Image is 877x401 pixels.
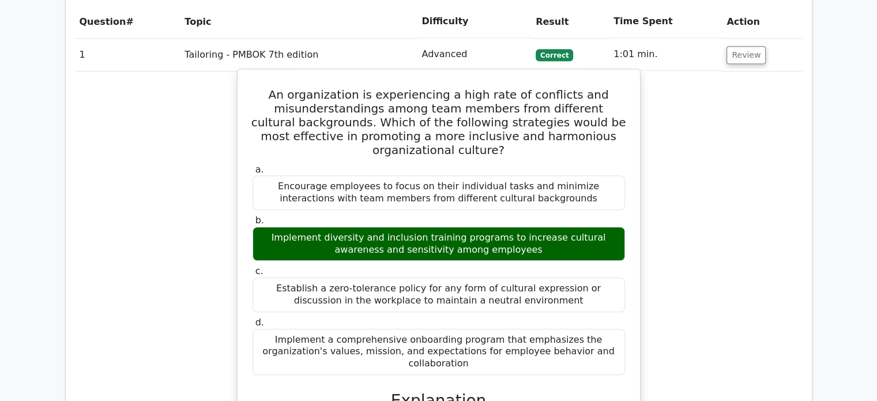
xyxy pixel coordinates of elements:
td: 1 [75,38,180,71]
th: Topic [180,5,417,38]
td: Tailoring - PMBOK 7th edition [180,38,417,71]
span: Question [80,16,126,27]
td: 1:01 min. [609,38,722,71]
th: Action [722,5,802,38]
span: a. [255,164,264,175]
td: Advanced [417,38,531,71]
span: c. [255,265,264,276]
div: Establish a zero-tolerance policy for any form of cultural expression or discussion in the workpl... [253,278,625,312]
button: Review [727,46,766,64]
h5: An organization is experiencing a high rate of conflicts and misunderstandings among team members... [251,88,626,157]
th: # [75,5,180,38]
div: Encourage employees to focus on their individual tasks and minimize interactions with team member... [253,175,625,210]
span: d. [255,317,264,328]
div: Implement a comprehensive onboarding program that emphasizes the organization's values, mission, ... [253,329,625,375]
th: Time Spent [609,5,722,38]
th: Result [531,5,609,38]
div: Implement diversity and inclusion training programs to increase cultural awareness and sensitivit... [253,227,625,261]
span: Correct [536,49,573,61]
th: Difficulty [417,5,531,38]
span: b. [255,215,264,226]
